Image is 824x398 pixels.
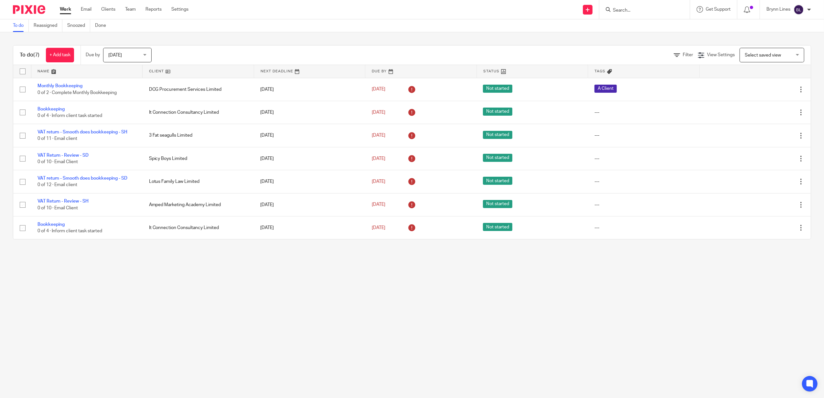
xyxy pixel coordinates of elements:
[143,78,254,101] td: DCG Procurement Services Limited
[37,153,89,158] a: VAT Return - Review - SD
[143,147,254,170] td: Spicy Boys Limited
[108,53,122,58] span: [DATE]
[37,113,102,118] span: 0 of 4 · Inform client task started
[594,69,605,73] span: Tags
[254,170,365,193] td: [DATE]
[143,101,254,124] td: It Connection Consultancy Limited
[372,179,385,184] span: [DATE]
[594,225,693,231] div: ---
[372,110,385,115] span: [DATE]
[13,19,29,32] a: To do
[37,206,78,210] span: 0 of 10 · Email Client
[254,101,365,124] td: [DATE]
[37,84,82,88] a: Monthly Bookkeeping
[46,48,74,62] a: + Add task
[483,177,512,185] span: Not started
[483,200,512,208] span: Not started
[37,160,78,164] span: 0 of 10 · Email Client
[707,53,735,57] span: View Settings
[95,19,111,32] a: Done
[372,156,385,161] span: [DATE]
[37,107,65,111] a: Bookkeeping
[372,133,385,138] span: [DATE]
[86,52,100,58] p: Due by
[483,154,512,162] span: Not started
[143,124,254,147] td: 3 Fat seagulls Limited
[254,193,365,216] td: [DATE]
[33,52,39,58] span: (7)
[706,7,731,12] span: Get Support
[254,147,365,170] td: [DATE]
[254,216,365,239] td: [DATE]
[254,78,365,101] td: [DATE]
[37,137,77,141] span: 0 of 11 · Email client
[34,19,62,32] a: Reassigned
[37,199,89,204] a: VAT Return - Review - SH
[612,8,670,14] input: Search
[483,108,512,116] span: Not started
[254,124,365,147] td: [DATE]
[483,85,512,93] span: Not started
[145,6,162,13] a: Reports
[594,85,617,93] span: A Client
[101,6,115,13] a: Clients
[37,229,102,233] span: 0 of 4 · Inform client task started
[594,132,693,139] div: ---
[37,90,117,95] span: 0 of 2 · Complete Monthly Bookkeeping
[143,193,254,216] td: Amped Marketing Academy Limited
[67,19,90,32] a: Snoozed
[60,6,71,13] a: Work
[37,130,127,134] a: VAT return - Smooth does bookkeeping - SH
[372,203,385,207] span: [DATE]
[37,183,77,187] span: 0 of 12 · Email client
[143,216,254,239] td: It Connection Consultancy Limited
[81,6,91,13] a: Email
[37,176,127,181] a: VAT return - Smooth does bookkeeping - SD
[372,225,385,230] span: [DATE]
[125,6,136,13] a: Team
[143,170,254,193] td: Lotus Family Law Limited
[594,202,693,208] div: ---
[171,6,188,13] a: Settings
[483,223,512,231] span: Not started
[594,178,693,185] div: ---
[37,222,65,227] a: Bookkeeping
[20,52,39,58] h1: To do
[594,155,693,162] div: ---
[683,53,693,57] span: Filter
[766,6,790,13] p: Brynn Lines
[794,5,804,15] img: svg%3E
[594,109,693,116] div: ---
[13,5,45,14] img: Pixie
[745,53,781,58] span: Select saved view
[372,87,385,92] span: [DATE]
[483,131,512,139] span: Not started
